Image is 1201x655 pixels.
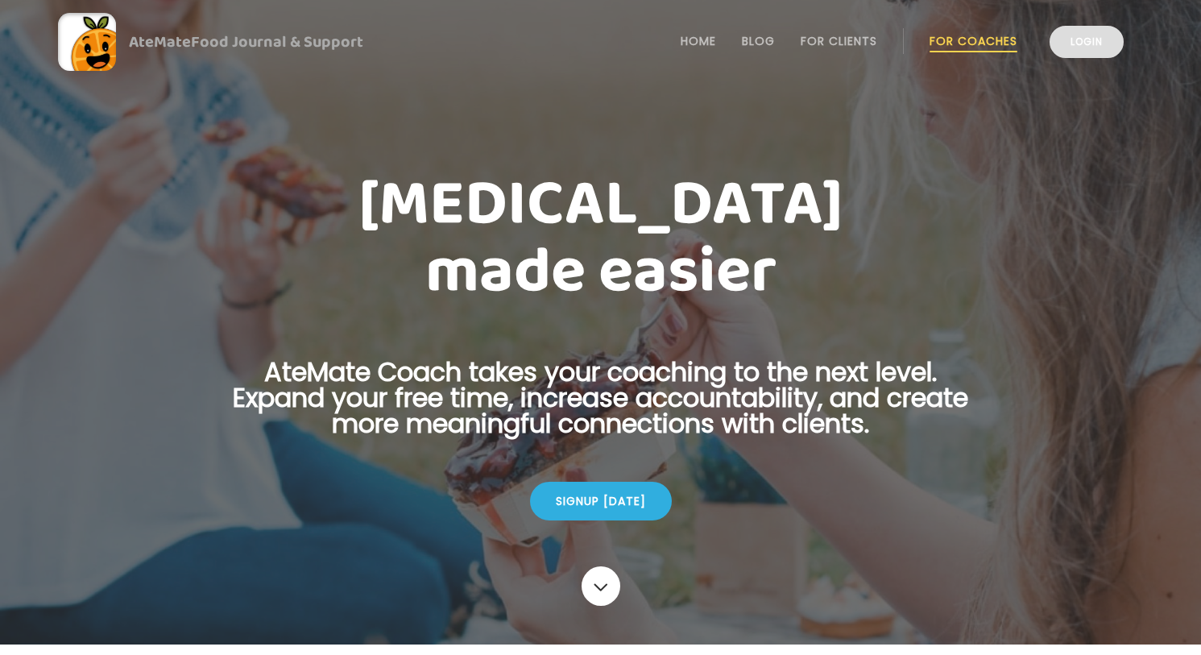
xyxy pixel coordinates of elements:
[191,29,363,55] span: Food Journal & Support
[681,35,716,48] a: Home
[208,359,994,456] p: AteMate Coach takes your coaching to the next level. Expand your free time, increase accountabili...
[58,13,1143,71] a: AteMateFood Journal & Support
[801,35,877,48] a: For Clients
[930,35,1017,48] a: For Coaches
[208,171,994,306] h1: [MEDICAL_DATA] made easier
[530,482,672,520] div: Signup [DATE]
[742,35,775,48] a: Blog
[116,29,363,55] div: AteMate
[1050,26,1124,58] a: Login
